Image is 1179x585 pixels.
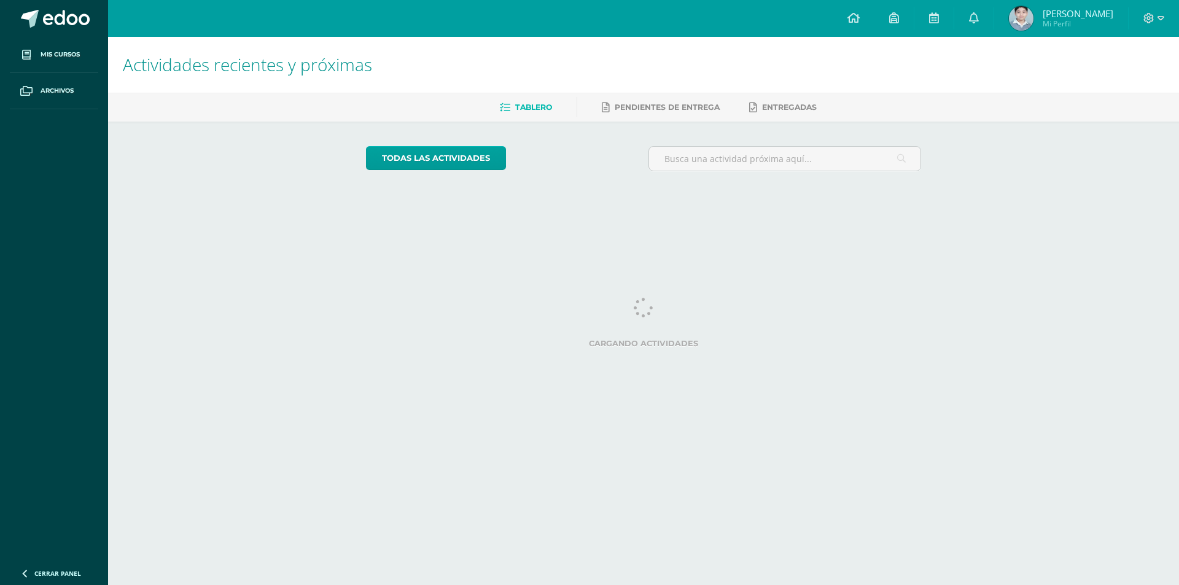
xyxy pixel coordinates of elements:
[41,50,80,60] span: Mis cursos
[10,73,98,109] a: Archivos
[123,53,372,76] span: Actividades recientes y próximas
[1009,6,1033,31] img: 786043bd1d74ae9ce13740e041e1cee8.png
[615,103,720,112] span: Pendientes de entrega
[762,103,817,112] span: Entregadas
[366,146,506,170] a: todas las Actividades
[649,147,921,171] input: Busca una actividad próxima aquí...
[366,339,922,348] label: Cargando actividades
[515,103,552,112] span: Tablero
[500,98,552,117] a: Tablero
[1043,7,1113,20] span: [PERSON_NAME]
[602,98,720,117] a: Pendientes de entrega
[34,569,81,578] span: Cerrar panel
[10,37,98,73] a: Mis cursos
[749,98,817,117] a: Entregadas
[41,86,74,96] span: Archivos
[1043,18,1113,29] span: Mi Perfil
